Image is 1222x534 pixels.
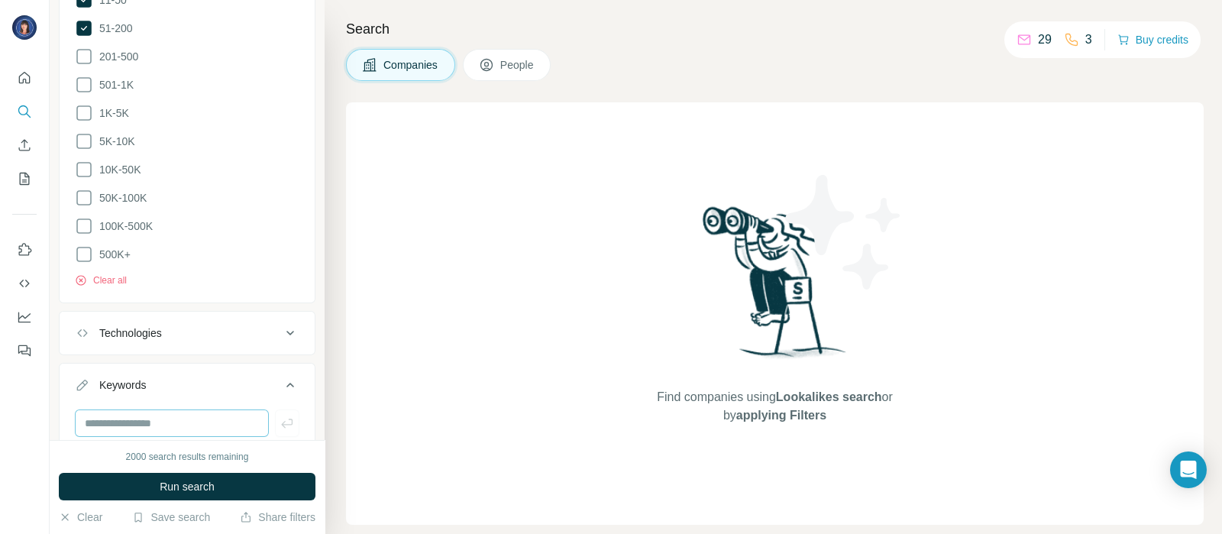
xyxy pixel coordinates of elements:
[775,163,913,301] img: Surfe Illustration - Stars
[75,273,127,287] button: Clear all
[60,367,315,409] button: Keywords
[1085,31,1092,49] p: 3
[12,236,37,264] button: Use Surfe on LinkedIn
[132,510,210,525] button: Save search
[59,473,315,500] button: Run search
[1038,31,1052,49] p: 29
[12,270,37,297] button: Use Surfe API
[99,325,162,341] div: Technologies
[12,98,37,125] button: Search
[99,377,146,393] div: Keywords
[240,510,315,525] button: Share filters
[383,57,439,73] span: Companies
[652,388,897,425] span: Find companies using or by
[12,165,37,193] button: My lists
[93,190,147,206] span: 50K-100K
[93,21,133,36] span: 51-200
[93,77,134,92] span: 501-1K
[93,218,153,234] span: 100K-500K
[736,409,826,422] span: applying Filters
[160,479,215,494] span: Run search
[93,49,138,64] span: 201-500
[12,64,37,92] button: Quick start
[12,15,37,40] img: Avatar
[93,247,131,262] span: 500K+
[12,131,37,159] button: Enrich CSV
[346,18,1204,40] h4: Search
[59,510,102,525] button: Clear
[1117,29,1188,50] button: Buy credits
[776,390,882,403] span: Lookalikes search
[93,105,129,121] span: 1K-5K
[93,162,141,177] span: 10K-50K
[12,337,37,364] button: Feedback
[93,134,135,149] span: 5K-10K
[126,450,249,464] div: 2000 search results remaining
[500,57,535,73] span: People
[1170,451,1207,488] div: Open Intercom Messenger
[60,315,315,351] button: Technologies
[12,303,37,331] button: Dashboard
[696,202,855,373] img: Surfe Illustration - Woman searching with binoculars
